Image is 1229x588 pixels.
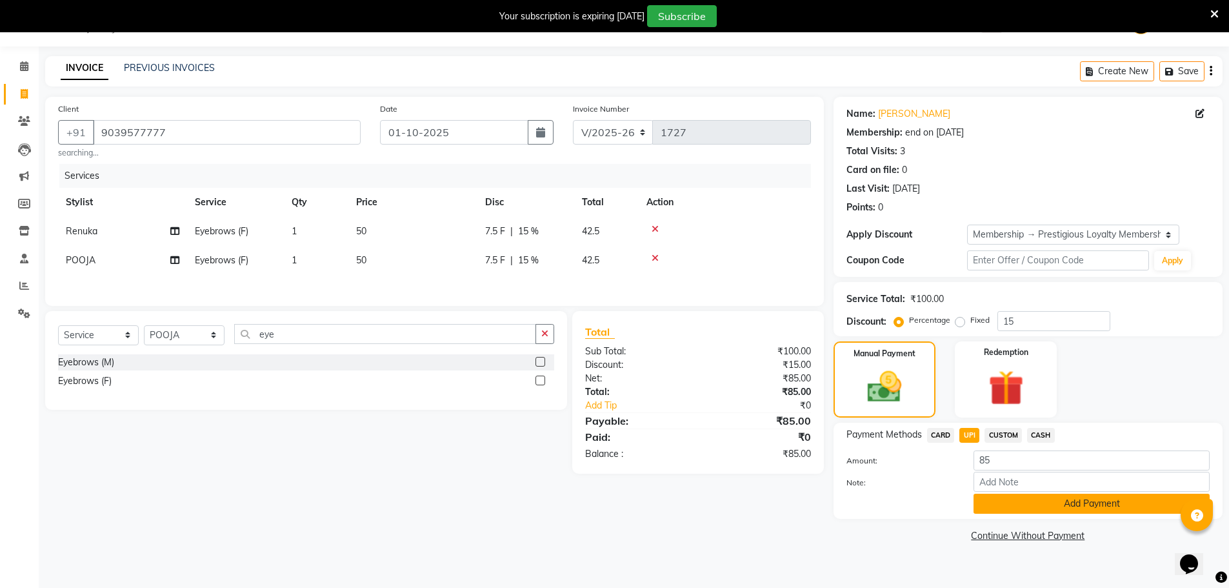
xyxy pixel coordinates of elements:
span: 50 [356,254,366,266]
label: Redemption [984,347,1028,358]
div: Sub Total: [575,345,698,358]
img: _gift.svg [977,366,1035,410]
a: [PERSON_NAME] [878,107,950,121]
label: Amount: [837,455,964,467]
span: UPI [959,428,979,443]
th: Price [348,188,477,217]
span: 7.5 F [485,254,505,267]
span: CUSTOM [984,428,1022,443]
div: Last Visit: [846,182,890,196]
span: 15 % [518,225,539,238]
a: Continue Without Payment [836,529,1220,543]
label: Fixed [970,314,990,326]
label: Client [58,103,79,115]
button: Subscribe [647,5,717,27]
button: Save [1159,61,1204,81]
input: Amount [974,451,1210,471]
label: Note: [837,477,964,489]
span: Total [585,325,615,339]
div: Coupon Code [846,254,968,267]
label: Percentage [909,314,950,326]
label: Manual Payment [854,348,915,360]
th: Stylist [58,188,187,217]
img: _cash.svg [857,367,912,407]
span: CARD [927,428,955,443]
span: 1 [292,254,297,266]
div: Eyebrows (F) [58,374,112,388]
label: Date [380,103,397,115]
div: [DATE] [892,182,920,196]
div: Discount: [846,315,886,329]
span: 50 [356,225,366,237]
div: Points: [846,201,875,214]
span: Renuka [66,225,97,237]
div: ₹85.00 [698,385,821,399]
div: Balance : [575,447,698,461]
input: Search by Name/Mobile/Email/Code [93,120,361,145]
span: | [510,225,513,238]
div: Service Total: [846,292,905,306]
div: ₹85.00 [698,372,821,385]
span: Eyebrows (F) [195,254,248,266]
span: 42.5 [582,254,599,266]
div: 0 [878,201,883,214]
th: Disc [477,188,574,217]
button: Create New [1080,61,1154,81]
button: Add Payment [974,494,1210,514]
div: Total: [575,385,698,399]
div: Apply Discount [846,228,968,241]
a: INVOICE [61,57,108,80]
span: Eyebrows (F) [195,225,248,237]
iframe: chat widget [1175,536,1216,575]
div: Net: [575,372,698,385]
a: Add Tip [575,399,718,412]
span: 7.5 F [485,225,505,238]
span: Payment Methods [846,428,922,441]
div: Card on file: [846,163,899,177]
div: 3 [900,145,905,158]
div: ₹15.00 [698,358,821,372]
span: 1 [292,225,297,237]
input: Add Note [974,472,1210,492]
div: 0 [902,163,907,177]
div: Name: [846,107,875,121]
span: 42.5 [582,225,599,237]
button: +91 [58,120,94,145]
a: PREVIOUS INVOICES [124,62,215,74]
div: ₹100.00 [698,345,821,358]
input: Enter Offer / Coupon Code [967,250,1149,270]
div: Your subscription is expiring [DATE] [499,10,644,23]
div: Membership: [846,126,903,139]
div: Total Visits: [846,145,897,158]
div: Eyebrows (M) [58,356,114,369]
div: Paid: [575,429,698,445]
div: ₹100.00 [910,292,944,306]
div: ₹85.00 [698,447,821,461]
div: ₹0 [719,399,821,412]
th: Action [639,188,811,217]
div: ₹0 [698,429,821,445]
span: CASH [1027,428,1055,443]
th: Total [574,188,639,217]
th: Qty [284,188,348,217]
span: POOJA [66,254,95,266]
div: Payable: [575,413,698,429]
span: 15 % [518,254,539,267]
label: Invoice Number [573,103,629,115]
div: end on [DATE] [905,126,964,139]
button: Apply [1154,251,1191,270]
div: ₹85.00 [698,413,821,429]
th: Service [187,188,284,217]
input: Search or Scan [234,324,536,344]
div: Services [59,164,821,188]
div: Discount: [575,358,698,372]
span: | [510,254,513,267]
small: searching... [58,147,361,159]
